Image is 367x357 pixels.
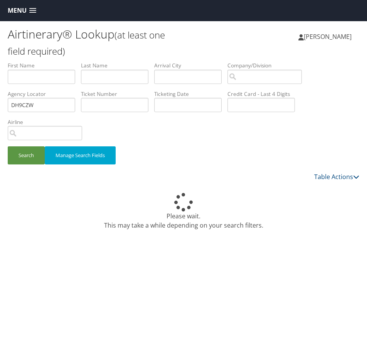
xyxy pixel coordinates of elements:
[8,7,27,14] span: Menu
[81,90,154,98] label: Ticket Number
[8,118,88,126] label: Airline
[8,90,81,98] label: Agency Locator
[154,62,227,69] label: Arrival City
[304,32,352,41] span: [PERSON_NAME]
[8,62,81,69] label: First Name
[227,90,301,98] label: Credit Card - Last 4 Digits
[8,146,45,164] button: Search
[227,62,308,69] label: Company/Division
[298,25,359,48] a: [PERSON_NAME]
[314,173,359,181] a: Table Actions
[154,90,227,98] label: Ticketing Date
[45,146,116,164] button: Manage Search Fields
[81,62,154,69] label: Last Name
[8,26,183,59] h1: Airtinerary® Lookup
[4,4,40,17] a: Menu
[8,193,359,230] div: Please wait. This may take a while depending on your search filters.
